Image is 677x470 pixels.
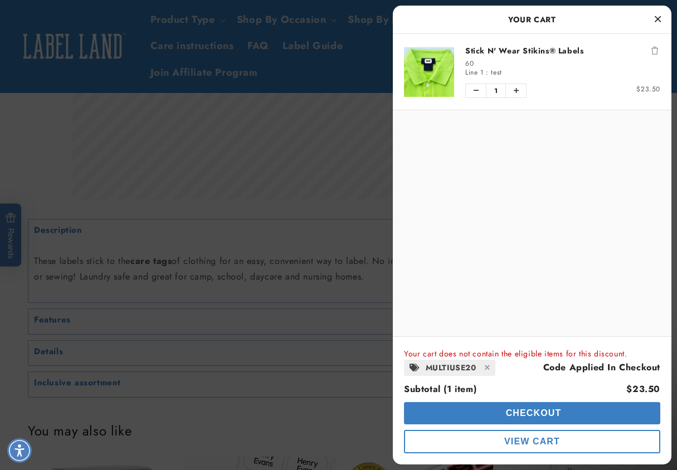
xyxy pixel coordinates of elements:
div: Accessibility Menu [7,438,32,463]
button: cart [404,430,660,453]
span: test [491,67,501,77]
button: Can these labels be used on uniforms? [16,31,155,52]
span: Code Applied In Checkout [543,361,660,374]
button: Do these labels need ironing? [45,62,155,84]
button: Increase quantity of Stick N' Wear Stikins® Labels [506,84,526,97]
span: MULTIUSE20 [426,361,476,375]
img: Stick N' Wear Stikins® Labels [404,47,454,97]
a: Stick N' Wear Stikins® Labels [465,45,660,56]
button: cart [404,402,660,424]
button: Close Cart [649,11,666,28]
h2: Your Cart [404,11,660,28]
textarea: Type your message here [9,14,159,28]
span: $23.50 [636,84,660,94]
div: 60 [465,59,660,68]
button: Decrease quantity of Stick N' Wear Stikins® Labels [466,84,486,97]
button: Remove Stick N' Wear Stikins® Labels [649,45,660,56]
div: $23.50 [626,381,660,398]
span: Line 1 [465,67,484,77]
div: Your cart does not contain the eligible items for this discount. [404,348,660,360]
li: product [404,34,660,110]
span: Checkout [503,408,562,418]
span: Subtotal (1 item) [404,383,476,395]
span: View Cart [504,437,560,446]
span: 1 [486,84,506,97]
span: : [486,67,489,77]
